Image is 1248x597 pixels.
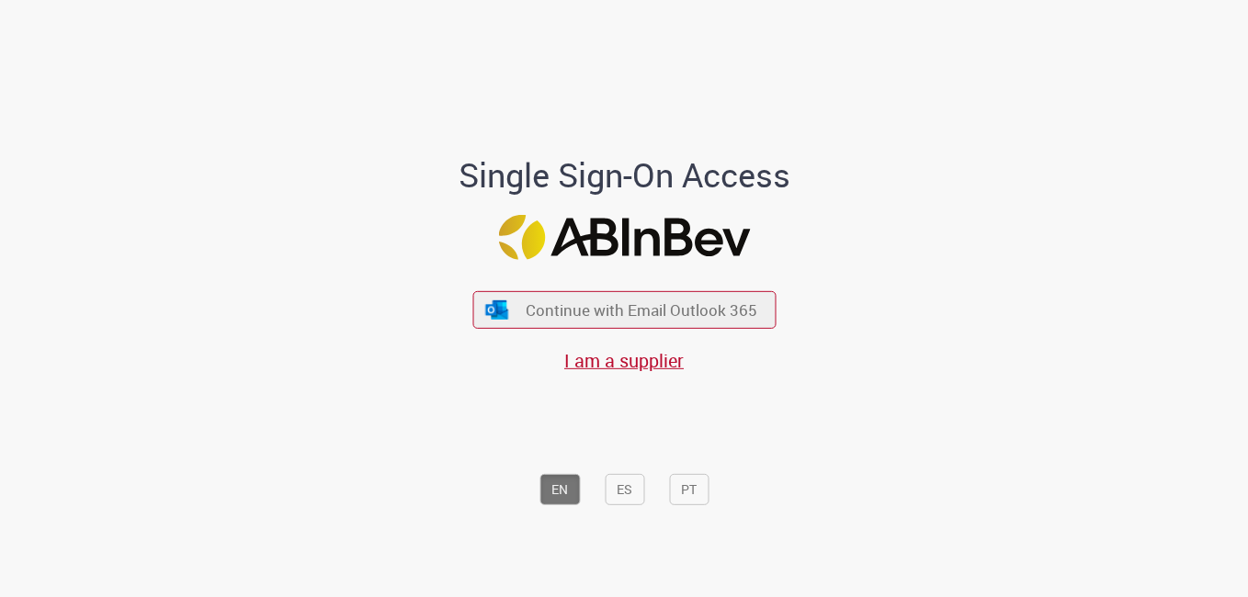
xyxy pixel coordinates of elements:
h1: Single Sign-On Access [369,156,879,193]
img: Logo ABInBev [498,215,750,260]
span: Continue with Email Outlook 365 [526,299,757,321]
a: I am a supplier [564,348,684,373]
button: PT [669,474,709,505]
button: ES [605,474,644,505]
button: EN [539,474,580,505]
button: ícone Azure/Microsoft 360 Continue with Email Outlook 365 [472,291,776,329]
img: ícone Azure/Microsoft 360 [484,300,510,320]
